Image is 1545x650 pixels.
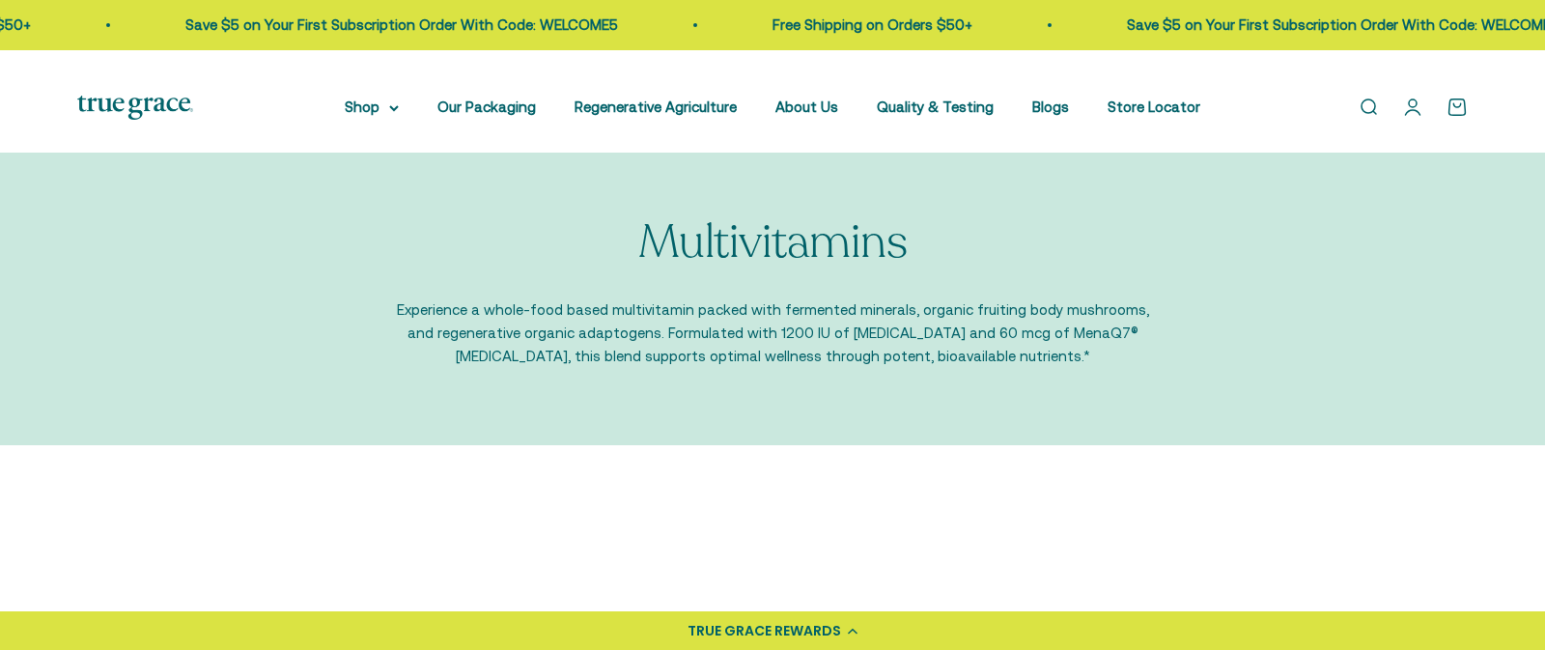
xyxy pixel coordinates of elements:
a: Blogs [1032,99,1069,115]
a: Regenerative Agriculture [575,99,737,115]
a: Our Packaging [437,99,536,115]
a: Quality & Testing [877,99,994,115]
a: About Us [775,99,838,115]
a: Store Locator [1108,99,1200,115]
p: Experience a whole-food based multivitamin packed with fermented minerals, organic fruiting body ... [396,298,1149,368]
p: Save $5 on Your First Subscription Order With Code: WELCOME5 [185,14,618,37]
summary: Shop [345,96,399,119]
p: Multivitamins [638,217,908,268]
div: TRUE GRACE REWARDS [688,621,841,641]
a: Free Shipping on Orders $50+ [772,16,972,33]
